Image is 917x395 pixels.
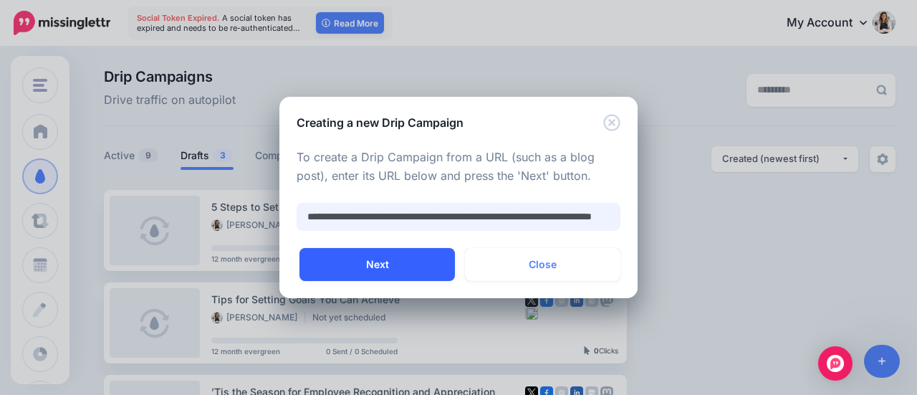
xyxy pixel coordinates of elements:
h5: Creating a new Drip Campaign [297,114,464,131]
p: To create a Drip Campaign from a URL (such as a blog post), enter its URL below and press the 'Ne... [297,148,620,186]
div: Open Intercom Messenger [818,346,853,381]
button: Next [299,248,455,281]
button: Close [603,114,620,132]
button: Close [465,248,620,281]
